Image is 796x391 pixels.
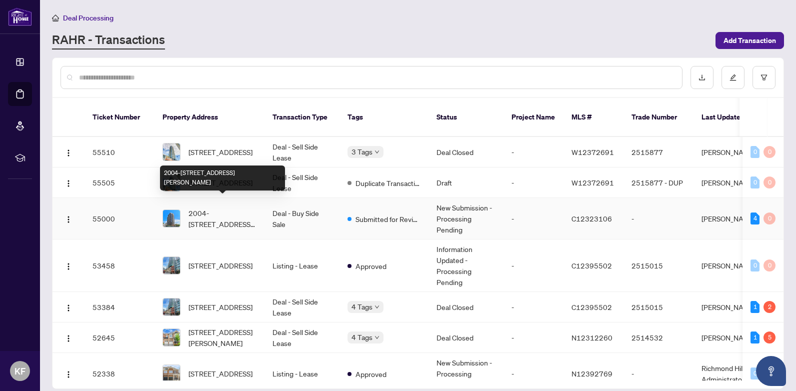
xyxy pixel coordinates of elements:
img: thumbnail-img [163,210,180,227]
div: 1 [750,301,759,313]
span: W12372691 [571,147,614,156]
button: Logo [60,144,76,160]
button: Logo [60,174,76,190]
span: [STREET_ADDRESS] [188,368,252,379]
div: 0 [750,259,759,271]
span: Approved [355,260,386,271]
div: 0 [763,146,775,158]
img: thumbnail-img [163,298,180,315]
span: C12395502 [571,261,612,270]
span: down [374,335,379,340]
a: RAHR - Transactions [52,31,165,49]
td: 2515877 [623,137,693,167]
span: Approved [355,368,386,379]
td: - [503,292,563,322]
td: - [503,322,563,353]
span: [STREET_ADDRESS] [188,260,252,271]
span: [STREET_ADDRESS] [188,301,252,312]
th: Transaction Type [264,98,339,137]
span: N12312260 [571,333,612,342]
button: Logo [60,365,76,381]
img: thumbnail-img [163,143,180,160]
button: download [690,66,713,89]
span: Submitted for Review [355,213,420,224]
span: download [698,74,705,81]
th: Property Address [154,98,264,137]
td: Deal Closed [428,137,503,167]
span: [STREET_ADDRESS][PERSON_NAME] [188,326,256,348]
td: Deal - Sell Side Lease [264,292,339,322]
th: Tags [339,98,428,137]
td: Deal Closed [428,322,503,353]
button: Logo [60,329,76,345]
span: 4 Tags [351,301,372,312]
div: 0 [763,212,775,224]
td: Draft [428,167,503,198]
div: 2 [763,301,775,313]
th: Project Name [503,98,563,137]
img: logo [8,7,32,26]
td: [PERSON_NAME] [693,239,768,292]
th: Last Updated By [693,98,768,137]
span: home [52,14,59,21]
div: 0 [763,176,775,188]
span: C12395502 [571,302,612,311]
span: filter [760,74,767,81]
span: down [374,149,379,154]
div: 0 [750,176,759,188]
td: 53458 [84,239,154,292]
td: 52645 [84,322,154,353]
button: Logo [60,257,76,273]
td: - [503,167,563,198]
span: N12392769 [571,369,612,378]
td: New Submission - Processing Pending [428,198,503,239]
td: 55505 [84,167,154,198]
div: 4 [750,212,759,224]
td: [PERSON_NAME] [693,167,768,198]
span: down [374,304,379,309]
img: thumbnail-img [163,257,180,274]
td: 53384 [84,292,154,322]
td: Deal - Buy Side Sale [264,198,339,239]
td: [PERSON_NAME] [693,322,768,353]
span: 2004-[STREET_ADDRESS][PERSON_NAME] [188,207,256,229]
button: edit [721,66,744,89]
img: Logo [64,179,72,187]
td: [PERSON_NAME] [693,292,768,322]
img: Logo [64,262,72,270]
span: W12372691 [571,178,614,187]
button: Logo [60,210,76,226]
button: filter [752,66,775,89]
th: MLS # [563,98,623,137]
img: thumbnail-img [163,365,180,382]
th: Trade Number [623,98,693,137]
span: 4 Tags [351,331,372,343]
td: 2515015 [623,292,693,322]
button: Open asap [756,356,786,386]
span: edit [729,74,736,81]
td: - [503,137,563,167]
th: Status [428,98,503,137]
td: 2514532 [623,322,693,353]
td: Information Updated - Processing Pending [428,239,503,292]
img: thumbnail-img [163,329,180,346]
button: Add Transaction [715,32,784,49]
td: 2515877 - DUP [623,167,693,198]
td: [PERSON_NAME] [693,137,768,167]
div: 0 [763,259,775,271]
th: Ticket Number [84,98,154,137]
td: 2515015 [623,239,693,292]
img: Logo [64,334,72,342]
img: Logo [64,304,72,312]
span: Deal Processing [63,13,113,22]
div: 1 [750,331,759,343]
div: 0 [750,146,759,158]
span: Duplicate Transaction [355,177,420,188]
td: Deal - Sell Side Lease [264,322,339,353]
img: Logo [64,215,72,223]
span: 3 Tags [351,146,372,157]
td: - [503,198,563,239]
img: Logo [64,370,72,378]
td: Deal - Sell Side Lease [264,167,339,198]
span: Add Transaction [723,32,776,48]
